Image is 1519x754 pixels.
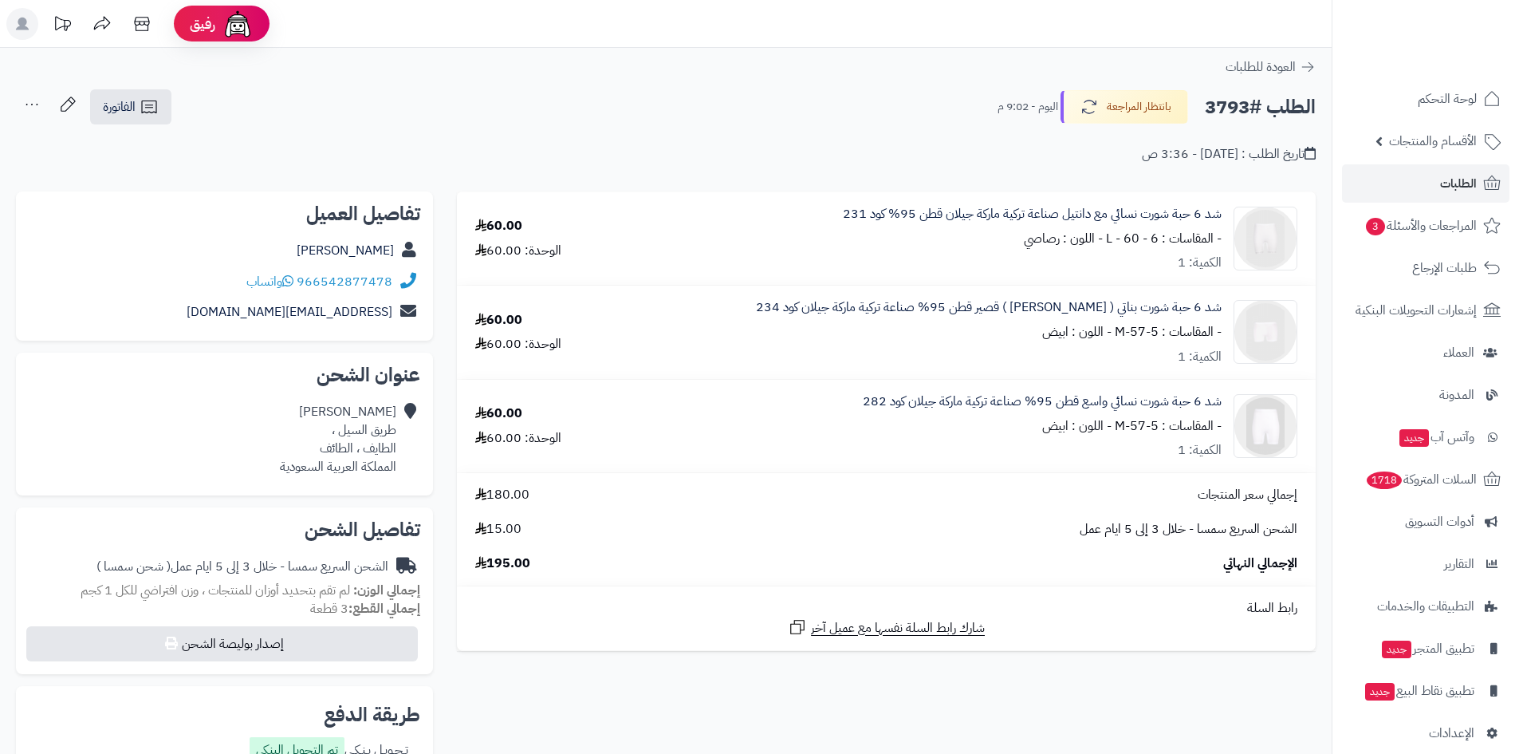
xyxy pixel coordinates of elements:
[475,217,522,235] div: 60.00
[1365,217,1385,235] span: 3
[1342,291,1509,330] a: إشعارات التحويلات البنكية
[96,557,171,576] span: ( شحن سمسا )
[348,599,420,618] strong: إجمالي القطع:
[1389,130,1477,152] span: الأقسام والمنتجات
[1234,207,1297,270] img: 1755182322-231-1-90x90.png
[1226,57,1316,77] a: العودة للطلبات
[475,311,522,330] div: 60.00
[1342,587,1509,626] a: التطبيقات والخدمات
[843,205,1222,223] a: شد 6 حبة شورت نسائي مع دانتيل صناعة تركية ماركة جيلان قطن 95% كود 231
[1042,416,1112,436] small: - اللون : ابيض
[463,599,1309,618] div: رابط السلة
[863,393,1222,411] a: شد 6 حبة شورت نسائي واسع قطن 95% صناعة تركية ماركة جيلان كود 282
[1342,334,1509,372] a: العملاء
[1342,80,1509,118] a: لوحة التحكم
[1106,229,1222,248] small: - المقاسات : L - 60 - 6
[42,8,82,44] a: تحديثات المنصة
[1382,641,1411,658] span: جديد
[222,8,254,40] img: ai-face.png
[29,365,420,385] h2: عنوان الشحن
[1399,429,1429,447] span: جديد
[1042,322,1112,341] small: - اللون : ابيض
[1356,299,1477,322] span: إشعارات التحويلات البنكية
[1342,503,1509,541] a: أدوات التسويق
[1364,680,1474,702] span: تطبيق نقاط البيع
[1234,300,1297,364] img: 1755182817-234-1%20(1)-90x90.png
[1342,460,1509,499] a: السلات المتروكة1718
[297,241,394,260] a: [PERSON_NAME]
[475,335,561,353] div: الوحدة: 60.00
[475,520,521,539] span: 15.00
[29,204,420,223] h2: تفاصيل العميل
[1364,215,1477,237] span: المراجعات والأسئلة
[1405,511,1474,533] span: أدوات التسويق
[1061,90,1188,124] button: بانتظار المراجعة
[1178,254,1222,272] div: الكمية: 1
[1443,341,1474,364] span: العملاء
[246,272,293,291] a: واتساب
[1342,545,1509,583] a: التقارير
[297,272,392,291] a: 966542877478
[96,558,388,576] div: الشحن السريع سمسا - خلال 3 إلى 5 ايام عمل
[1366,471,1403,489] span: 1718
[1444,553,1474,575] span: التقارير
[1377,595,1474,618] span: التطبيقات والخدمات
[1115,416,1222,436] small: - المقاسات : M-57-5
[1342,376,1509,414] a: المدونة
[1365,683,1395,701] span: جديد
[1429,722,1474,744] span: الإعدادات
[756,298,1222,317] a: شد 6 حبة شورت بناتي ( [PERSON_NAME] ) قصير قطن 95% صناعة تركية ماركة جيلان كود 234
[475,242,561,260] div: الوحدة: 60.00
[1342,207,1509,245] a: المراجعات والأسئلة3
[1439,384,1474,406] span: المدونة
[1412,257,1477,279] span: طلبات الإرجاع
[1342,249,1509,287] a: طلبات الإرجاع
[1342,672,1509,710] a: تطبيق نقاط البيعجديد
[475,555,530,573] span: 195.00
[1411,12,1504,45] img: logo-2.png
[1234,394,1297,458] img: 1755187596-282-1-90x90.png
[103,97,136,116] span: الفاتورة
[1342,164,1509,203] a: الطلبات
[788,618,985,638] a: شارك رابط السلة نفسها مع عميل آخر
[475,405,522,423] div: 60.00
[475,429,561,448] div: الوحدة: 60.00
[353,581,420,600] strong: إجمالي الوزن:
[811,619,985,638] span: شارك رابط السلة نفسها مع عميل آخر
[1440,172,1477,195] span: الطلبات
[1226,57,1296,77] span: العودة للطلبات
[1080,520,1297,539] span: الشحن السريع سمسا - خلال 3 إلى 5 ايام عمل
[190,14,215,34] span: رفيق
[310,599,420,618] small: 3 قطعة
[1024,229,1103,248] small: - اللون : رصاصي
[1178,441,1222,460] div: الكمية: 1
[1115,322,1222,341] small: - المقاسات : M-57-5
[90,89,171,124] a: الفاتورة
[280,403,396,476] div: [PERSON_NAME] طريق السيل ، الطايف ، الطائف المملكة العربية السعودية
[1205,91,1316,124] h2: الطلب #3793
[1342,418,1509,456] a: وآتس آبجديد
[475,486,529,504] span: 180.00
[81,581,350,600] span: لم تقم بتحديد أوزان للمنتجات ، وزن افتراضي للكل 1 كجم
[324,705,420,724] h2: طريقة الدفع
[1418,88,1477,110] span: لوحة التحكم
[1342,630,1509,668] a: تطبيق المتجرجديد
[1223,555,1297,573] span: الإجمالي النهائي
[1198,486,1297,504] span: إجمالي سعر المنتجات
[1380,638,1474,660] span: تطبيق المتجر
[187,302,392,322] a: [EMAIL_ADDRESS][DOMAIN_NAME]
[998,99,1058,115] small: اليوم - 9:02 م
[1178,348,1222,366] div: الكمية: 1
[26,626,418,661] button: إصدار بوليصة الشحن
[1365,468,1477,491] span: السلات المتروكة
[1142,145,1316,164] div: تاريخ الطلب : [DATE] - 3:36 ص
[1342,714,1509,752] a: الإعدادات
[29,520,420,539] h2: تفاصيل الشحن
[1398,426,1474,448] span: وآتس آب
